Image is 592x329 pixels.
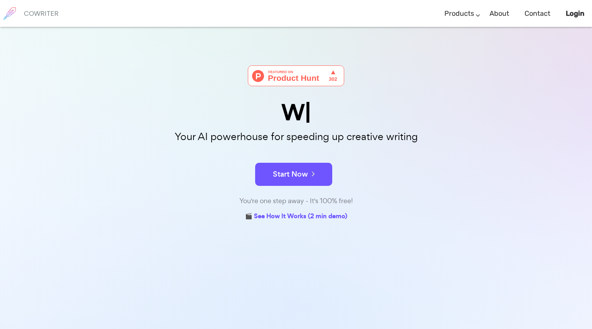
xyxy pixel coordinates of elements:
[24,10,59,17] h6: COWRITER
[103,195,489,207] div: You're one step away - It's 100% free!
[245,211,347,223] a: 🎬 See How It Works (2 min demo)
[103,102,489,124] div: W
[566,9,584,18] b: Login
[525,2,550,25] a: Contact
[103,129,489,145] p: Your AI powerhouse for speeding up creative writing
[566,2,584,25] a: Login
[248,65,344,86] img: Cowriter - Your AI buddy for speeding up creative writing | Product Hunt
[444,2,474,25] a: Products
[255,163,332,186] button: Start Now
[489,2,509,25] a: About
